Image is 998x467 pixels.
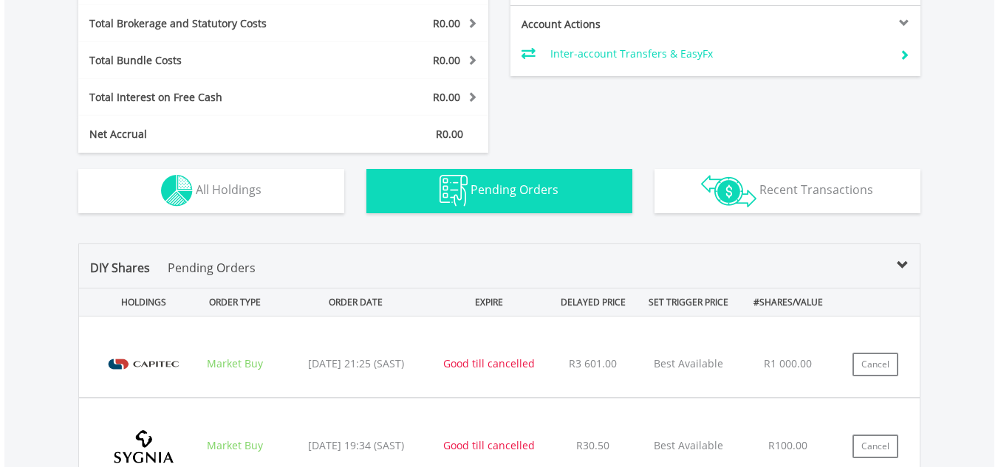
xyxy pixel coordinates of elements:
[433,90,460,104] span: R0.00
[852,353,898,376] button: Cancel
[161,175,193,207] img: holdings-wht.png
[440,175,468,207] img: pending_instructions-wht.png
[768,438,807,452] span: R100.00
[194,356,278,371] div: Market Buy
[764,356,812,370] span: R1 000.00
[97,335,191,393] img: EQU.ZA.CPI.png
[280,438,431,453] div: [DATE] 19:34 (SAST)
[759,181,873,198] span: Recent Transactions
[576,438,609,452] span: R30.50
[280,356,431,371] div: [DATE] 21:25 (SAST)
[194,288,278,316] div: ORDER TYPE
[433,53,460,67] span: R0.00
[434,288,544,316] div: EXPIRE
[90,260,150,276] span: DIY Shares
[433,16,460,30] span: R0.00
[78,16,318,31] div: Total Brokerage and Statutory Costs
[196,181,262,198] span: All Holdings
[654,169,920,213] button: Recent Transactions
[366,169,632,213] button: Pending Orders
[471,181,558,198] span: Pending Orders
[434,356,544,371] div: Good till cancelled
[737,288,838,316] div: #SHARES/VALUE
[280,288,431,316] div: ORDER DATE
[89,288,191,316] div: HOLDINGS
[78,53,318,68] div: Total Bundle Costs
[701,175,756,207] img: transactions-zar-wht.png
[550,43,888,65] td: Inter-account Transfers & EasyFx
[168,259,256,277] p: Pending Orders
[194,438,278,453] div: Market Buy
[547,288,639,316] div: DELAYED PRICE
[642,288,734,316] div: SET TRIGGER PRICE
[78,90,318,105] div: Total Interest on Free Cash
[78,127,318,142] div: Net Accrual
[569,356,617,370] span: R3 601.00
[510,17,716,32] div: Account Actions
[642,438,734,453] p: Best Available
[642,356,734,371] p: Best Available
[436,127,463,141] span: R0.00
[852,435,898,458] button: Cancel
[434,438,544,453] div: Good till cancelled
[78,169,344,213] button: All Holdings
